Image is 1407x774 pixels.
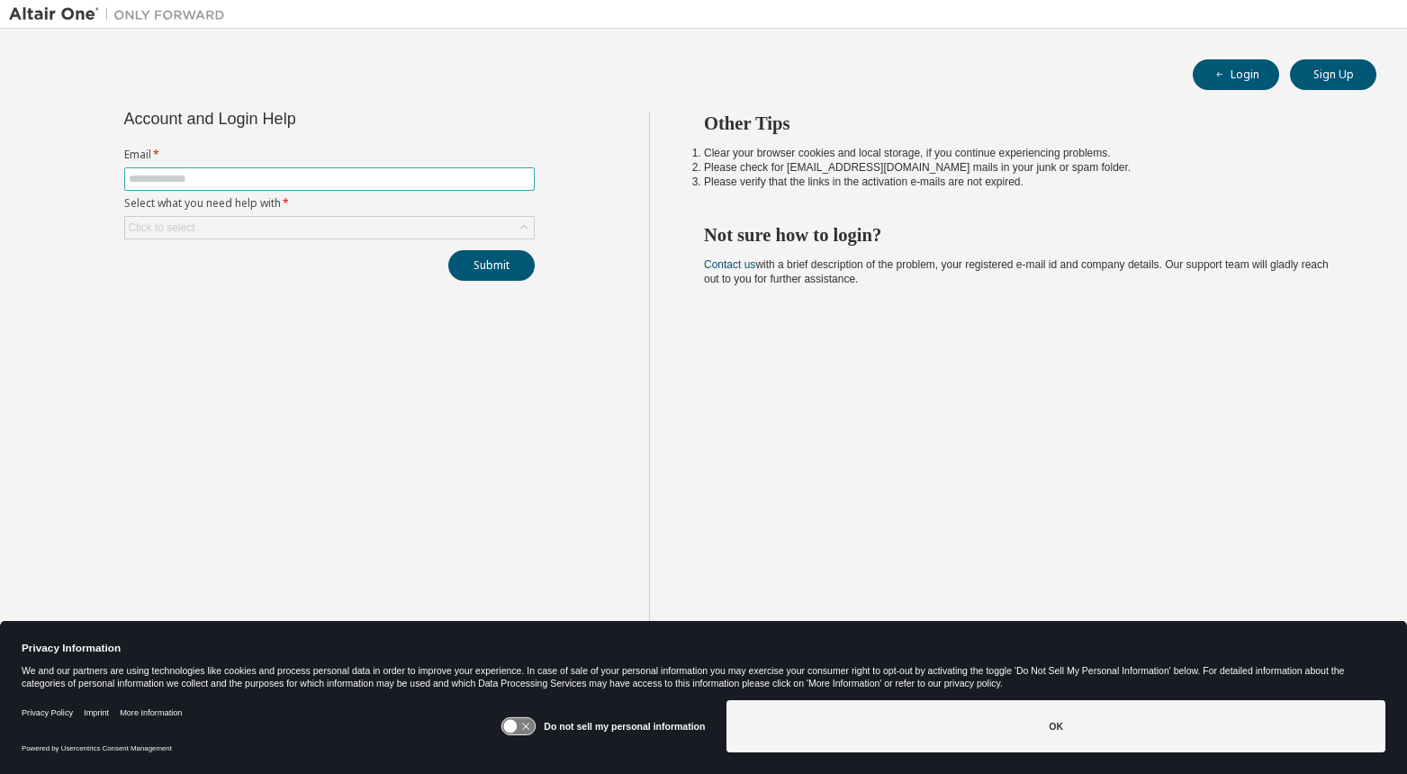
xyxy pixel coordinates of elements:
button: Submit [448,250,535,281]
a: Contact us [704,258,755,271]
li: Please check for [EMAIL_ADDRESS][DOMAIN_NAME] mails in your junk or spam folder. [704,160,1344,175]
div: Click to select [129,220,195,235]
h2: Other Tips [704,112,1344,135]
img: Altair One [9,5,234,23]
div: Account and Login Help [124,112,453,126]
h2: Not sure how to login? [704,223,1344,247]
li: Please verify that the links in the activation e-mails are not expired. [704,175,1344,189]
span: with a brief description of the problem, your registered e-mail id and company details. Our suppo... [704,258,1329,285]
div: Click to select [125,217,534,238]
label: Select what you need help with [124,196,535,211]
button: Login [1193,59,1279,90]
li: Clear your browser cookies and local storage, if you continue experiencing problems. [704,146,1344,160]
label: Email [124,148,535,162]
button: Sign Up [1290,59,1376,90]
